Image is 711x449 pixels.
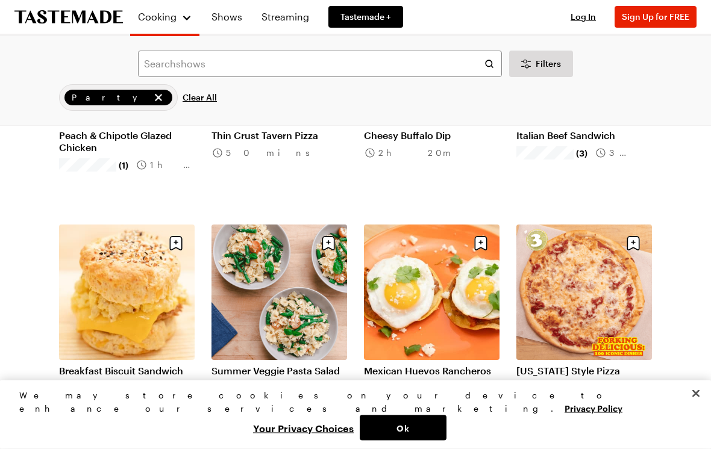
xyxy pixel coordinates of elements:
button: Save recipe [622,232,645,255]
a: Italian Beef Sandwich [516,130,652,142]
div: Privacy [19,389,681,441]
button: Ok [360,415,446,441]
span: Log In [571,11,596,22]
button: Desktop filters [509,51,573,77]
a: Tastemade + [328,6,403,28]
span: Filters [536,58,561,70]
button: Save recipe [317,232,340,255]
a: Cheesy Buffalo Dip [364,130,500,142]
span: Party [72,91,149,104]
button: Log In [559,11,607,23]
a: More information about your privacy, opens in a new tab [565,402,622,413]
a: Peach & Chipotle Glazed Chicken [59,130,195,154]
span: Cooking [138,11,177,22]
a: Summer Veggie Pasta Salad [211,365,347,377]
button: Clear All [183,84,217,111]
a: [US_STATE] Style Pizza [516,365,652,377]
a: Thin Crust Tavern Pizza [211,130,347,142]
a: Mexican Huevos Rancheros [364,365,500,377]
a: To Tastemade Home Page [14,10,123,24]
button: Close [683,380,709,407]
span: Sign Up for FREE [622,11,689,22]
div: We may store cookies on your device to enhance our services and marketing. [19,389,681,415]
span: Clear All [183,91,217,104]
button: remove Party [152,91,165,104]
button: Sign Up for FREE [615,6,697,28]
a: Breakfast Biscuit Sandwich [59,365,195,377]
span: Tastemade + [340,11,391,23]
button: Cooking [137,5,192,29]
button: Save recipe [469,232,492,255]
button: Your Privacy Choices [247,415,360,441]
button: Save recipe [164,232,187,255]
